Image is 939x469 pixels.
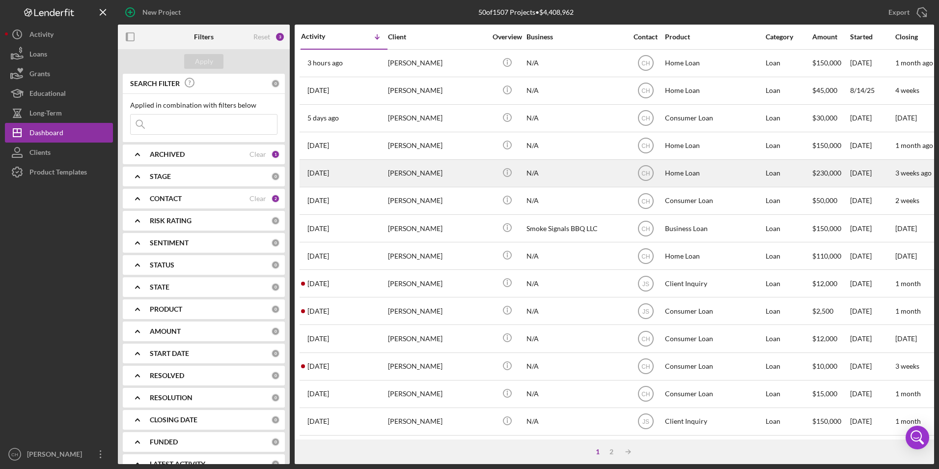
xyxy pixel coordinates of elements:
[307,390,329,398] time: 2025-08-20 05:13
[271,283,280,292] div: 0
[150,173,171,180] b: STAGE
[307,114,339,122] time: 2025-08-28 17:26
[766,436,811,462] div: Loan
[526,78,625,104] div: N/A
[5,44,113,64] button: Loans
[812,409,849,435] div: $150,000
[812,353,849,380] div: $10,000
[150,150,185,158] b: ARCHIVED
[130,101,277,109] div: Applied in combination with filters below
[879,2,934,22] button: Export
[766,50,811,76] div: Loan
[642,418,649,425] text: JS
[388,33,486,41] div: Client
[150,416,197,424] b: CLOSING DATE
[766,409,811,435] div: Loan
[665,133,763,159] div: Home Loan
[895,279,921,288] time: 1 month
[850,33,894,41] div: Started
[388,270,486,296] div: [PERSON_NAME]
[850,50,894,76] div: [DATE]
[118,2,191,22] button: New Project
[641,115,650,122] text: CH
[271,349,280,358] div: 0
[850,381,894,407] div: [DATE]
[388,353,486,380] div: [PERSON_NAME]
[271,194,280,203] div: 2
[642,280,649,287] text: JS
[812,133,849,159] div: $150,000
[895,224,917,233] time: [DATE]
[301,32,344,40] div: Activity
[627,33,664,41] div: Contact
[388,436,486,462] div: [PERSON_NAME]
[605,448,618,456] div: 2
[307,197,329,205] time: 2025-08-27 19:11
[271,216,280,225] div: 0
[526,325,625,352] div: N/A
[766,353,811,380] div: Loan
[812,270,849,296] div: $12,000
[812,50,849,76] div: $150,000
[271,238,280,247] div: 0
[150,195,182,203] b: CONTACT
[271,438,280,446] div: 0
[5,25,113,44] button: Activity
[526,33,625,41] div: Business
[812,243,849,269] div: $110,000
[29,44,47,66] div: Loans
[5,123,113,143] a: Dashboard
[388,243,486,269] div: [PERSON_NAME]
[812,298,849,324] div: $2,500
[526,160,625,186] div: N/A
[249,195,266,203] div: Clear
[29,162,87,184] div: Product Templates
[5,162,113,182] a: Product Templates
[271,261,280,269] div: 0
[307,142,329,149] time: 2025-08-27 23:13
[5,143,113,162] button: Clients
[526,105,625,131] div: N/A
[850,243,894,269] div: [DATE]
[526,50,625,76] div: N/A
[766,298,811,324] div: Loan
[850,436,894,462] div: [DATE]
[526,215,625,241] div: Smoke Signals BBQ LLC
[388,105,486,131] div: [PERSON_NAME]
[5,444,113,464] button: CH[PERSON_NAME]
[271,371,280,380] div: 0
[307,169,329,177] time: 2025-08-27 20:02
[150,460,205,468] b: LATEST ACTIVITY
[307,59,343,67] time: 2025-09-02 14:34
[307,87,329,94] time: 2025-09-01 11:51
[150,327,181,335] b: AMOUNT
[850,215,894,241] div: [DATE]
[388,325,486,352] div: [PERSON_NAME]
[526,381,625,407] div: N/A
[766,133,811,159] div: Loan
[641,253,650,260] text: CH
[641,88,650,94] text: CH
[271,327,280,336] div: 0
[895,417,921,425] time: 1 month
[271,150,280,159] div: 1
[388,409,486,435] div: [PERSON_NAME]
[895,59,933,67] time: 1 month ago
[307,417,329,425] time: 2025-08-20 03:10
[766,105,811,131] div: Loan
[150,372,184,380] b: RESOLVED
[271,415,280,424] div: 0
[665,436,763,462] div: Consumer Loan
[388,78,486,104] div: [PERSON_NAME]
[812,381,849,407] div: $15,000
[850,105,894,131] div: [DATE]
[895,86,919,94] time: 4 weeks
[665,50,763,76] div: Home Loan
[591,448,605,456] div: 1
[850,188,894,214] div: [DATE]
[895,334,917,343] time: [DATE]
[665,188,763,214] div: Consumer Loan
[150,305,182,313] b: PRODUCT
[665,409,763,435] div: Client Inquiry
